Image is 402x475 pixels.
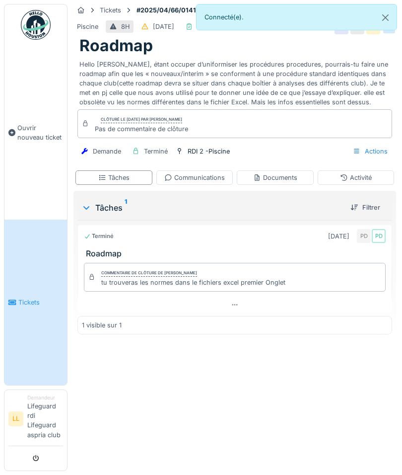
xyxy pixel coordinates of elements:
div: Documents [253,173,297,182]
div: PD [372,229,386,243]
div: Piscine [77,22,98,31]
div: Terminé [144,147,168,156]
sup: 1 [125,202,127,214]
div: Tickets [100,5,121,15]
div: Demandeur [27,394,63,401]
div: Pas de commentaire de clôture [95,124,188,134]
span: Tickets [18,298,63,307]
strong: #2025/04/66/01416 [133,5,204,15]
li: LL [8,411,23,426]
div: PD [357,229,371,243]
div: Clôturé le [DATE] par [PERSON_NAME] [101,116,182,123]
div: Demande [93,147,121,156]
a: LL DemandeurLifeguard rdi Lifeguard aspria club [8,394,63,446]
div: Terminé [84,232,114,240]
div: RDI 2 -Piscine [188,147,230,156]
button: Close [374,4,397,31]
a: Tickets [4,220,67,385]
h3: Roadmap [86,249,388,258]
div: Activité [340,173,372,182]
div: Actions [348,144,392,158]
div: 8H [121,22,130,31]
div: Commentaire de clôture de [PERSON_NAME] [101,270,197,277]
div: Communications [164,173,225,182]
div: 1 visible sur 1 [82,320,122,330]
div: Connecté(e). [196,4,397,30]
img: Badge_color-CXgf-gQk.svg [21,10,51,40]
div: Tâches [81,202,342,214]
a: Ouvrir nouveau ticket [4,45,67,220]
h1: Roadmap [79,36,153,55]
li: Lifeguard rdi Lifeguard aspria club [27,394,63,444]
div: Filtrer [346,201,384,214]
div: Hello [PERSON_NAME], étant occuper d’uniformiser les procédures procedures, pourrais-tu faire une... [79,56,390,107]
div: [DATE] [153,22,174,31]
div: Tâches [98,173,130,182]
div: [DATE] [328,232,349,241]
span: Ouvrir nouveau ticket [17,123,63,142]
div: tu trouveras les normes dans le fichiers excel premier Onglet [101,278,285,287]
